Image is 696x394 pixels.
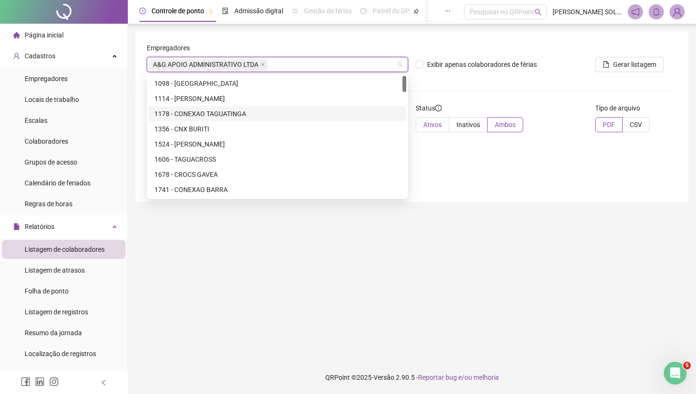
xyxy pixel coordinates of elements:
img: 67889 [670,5,684,19]
span: Inativos [456,121,480,128]
div: 1098 - [GEOGRAPHIC_DATA] [154,78,401,89]
span: Controle de ponto [152,7,204,15]
span: Resumo da jornada [25,329,82,337]
div: 1178 - CONEXAO TAGUATINGA [154,109,401,119]
span: sun [292,8,298,14]
span: bell [652,8,660,16]
div: 1356 - CNX BURITI [149,121,406,137]
span: Gerar listagem [613,59,656,70]
span: Regras de horas [25,200,72,208]
div: 1678 - CROCS GAVEA [154,169,401,180]
span: 5 [683,362,691,369]
span: Versão [374,374,394,381]
span: book [428,8,434,14]
span: Empregadores [25,75,68,82]
div: 1678 - CROCS GAVEA [149,167,406,182]
span: [PERSON_NAME] SOLUCOES EM FOLHA [553,7,622,17]
span: info-circle [435,105,442,111]
span: Relatórios [25,223,54,230]
span: Escalas [25,117,47,124]
span: Listagem de atrasos [25,266,85,274]
span: search [535,9,542,16]
span: user-add [13,53,20,59]
span: Localização de registros [25,350,96,357]
div: 1356 - CNX BURITI [154,124,401,134]
div: 1741 - CONEXAO BARRA [154,184,401,195]
span: linkedin [35,377,45,386]
span: Tipo de arquivo [595,103,640,113]
button: Gerar listagem [595,57,664,72]
span: pushpin [413,9,419,14]
span: Ambos [495,121,516,128]
span: Exibir apenas colaboradores de férias [423,59,541,70]
span: Ativos [423,121,442,128]
span: Listagem de registros [25,308,88,316]
span: clock-circle [139,8,146,14]
span: Grupos de acesso [25,158,77,166]
div: 1178 - CONEXAO TAGUATINGA [149,106,406,121]
span: Página inicial [25,31,63,39]
div: 1098 - CONEXAO PARK [149,76,406,91]
footer: QRPoint © 2025 - 2.90.5 - [128,361,696,394]
div: 1606 - TAGUACROSS [154,154,401,165]
span: pushpin [208,9,214,14]
div: 1524 - [PERSON_NAME] [154,139,401,149]
span: facebook [21,377,30,386]
span: file [603,61,609,68]
span: dashboard [360,8,367,14]
span: Admissão digital [234,7,283,15]
span: A&G APOIO ADMINISTRATIVO LTDA [153,59,259,70]
span: left [100,379,107,386]
div: 1606 - TAGUACROSS [149,152,406,167]
span: Listagem de colaboradores [25,246,105,253]
span: close [260,62,265,67]
span: home [13,32,20,38]
span: instagram [49,377,59,386]
span: Status [416,103,442,113]
span: file [13,223,20,230]
span: file-done [222,8,229,14]
span: Calendário de feriados [25,179,90,187]
div: 1524 - ALEXANIA CROCS [149,137,406,152]
span: Folha de ponto [25,287,69,295]
label: Empregadores [147,43,196,53]
div: 1114 - CONEXAO BOULERVARD [149,91,406,106]
span: Banco de Horas [25,371,71,378]
span: PDF [603,121,615,128]
span: A&G APOIO ADMINISTRATIVO LTDA [149,59,268,70]
span: CSV [630,121,642,128]
span: ellipsis [444,8,451,14]
div: 1741 - CONEXAO BARRA [149,182,406,197]
span: Reportar bug e/ou melhoria [418,374,499,381]
span: notification [631,8,640,16]
iframe: Intercom live chat [664,362,687,385]
span: Colaboradores [25,137,68,145]
span: Cadastros [25,52,55,60]
span: Gestão de férias [304,7,352,15]
div: 1114 - [PERSON_NAME] [154,93,401,104]
span: Locais de trabalho [25,96,79,103]
span: Painel do DP [373,7,410,15]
